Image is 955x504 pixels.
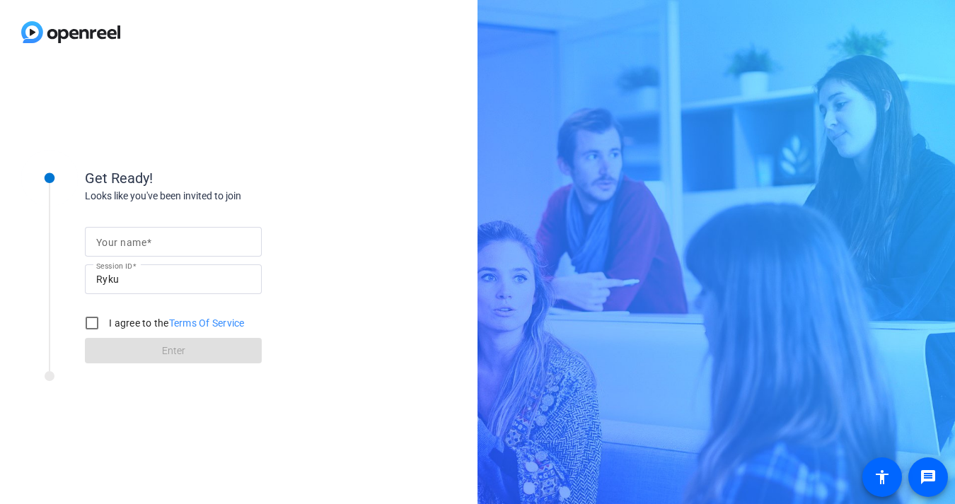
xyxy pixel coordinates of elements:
label: I agree to the [106,316,245,330]
div: Get Ready! [85,168,368,189]
mat-label: Session ID [96,262,132,270]
a: Terms Of Service [169,317,245,329]
mat-icon: message [920,469,937,486]
div: Looks like you've been invited to join [85,189,368,204]
mat-label: Your name [96,237,146,248]
mat-icon: accessibility [874,469,891,486]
